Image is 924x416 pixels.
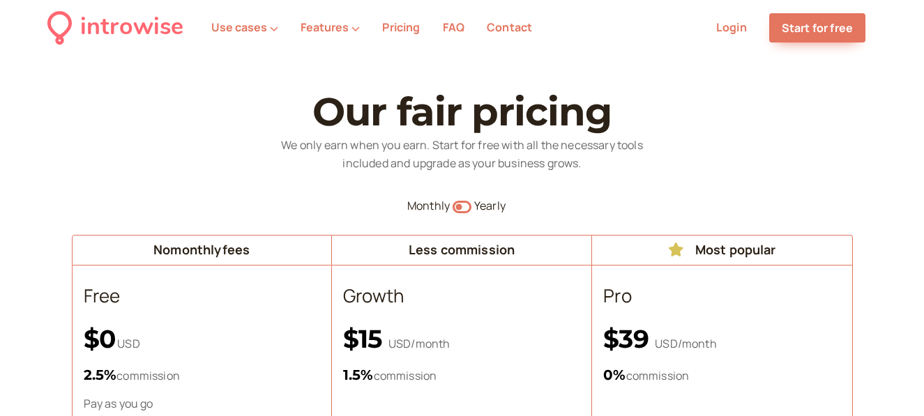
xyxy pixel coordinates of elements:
a: FAQ [443,20,464,35]
span: $ 15 [343,323,388,354]
h2: Pro [603,282,840,310]
div: Less commission [338,241,586,259]
h1: Our fair pricing [72,91,853,134]
a: Login [716,20,747,35]
p: Pay as you go [84,396,320,412]
button: Use cases [211,21,278,33]
a: Start for free [769,13,865,43]
div: introwise [80,8,183,47]
span: 1.5 % [343,367,374,383]
span: $ 39 [603,323,655,354]
h2: Growth [343,282,580,310]
span: 2.5 % [84,367,117,383]
p: commission [343,364,580,386]
p: commission [603,364,840,386]
span: $0 [84,323,116,354]
p: We only earn when you earn. Start for free with all the necessary tools included and upgrade as y... [260,137,665,173]
a: Pricing [382,20,420,35]
iframe: Chat Widget [854,349,924,416]
a: introwise [47,8,183,47]
p: USD/month [343,324,580,354]
span: 0 % [603,367,626,383]
p: USD/month [603,324,840,354]
a: Contact [487,20,532,35]
div: Monthly [72,197,450,215]
button: Features [301,21,360,33]
p: commission [84,364,320,386]
div: Most popular [598,241,846,259]
h2: Free [84,282,320,310]
p: USD [84,324,320,354]
td: No monthly fees [72,235,332,265]
div: Yearly [474,197,853,215]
